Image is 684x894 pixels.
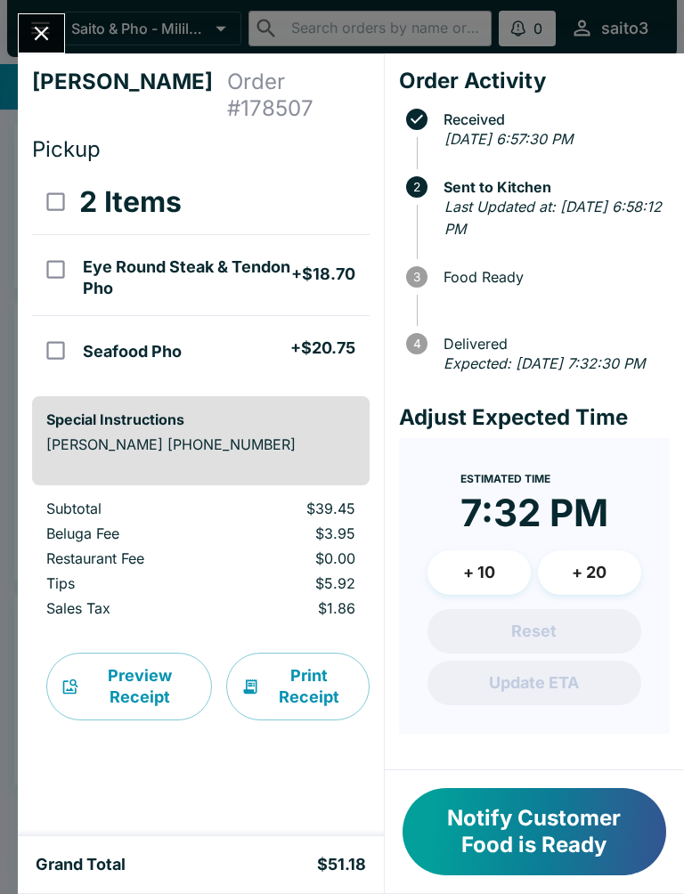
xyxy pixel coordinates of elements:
span: Estimated Time [460,472,550,485]
p: $5.92 [235,574,354,592]
h5: Grand Total [36,854,126,875]
button: Preview Receipt [46,653,212,720]
p: Beluga Fee [46,524,207,542]
h3: 2 Items [79,184,182,220]
button: Notify Customer Food is Ready [403,788,666,875]
p: Restaurant Fee [46,549,207,567]
h5: Eye Round Steak & Tendon Pho [83,256,290,299]
table: orders table [32,170,370,382]
text: 4 [412,337,420,351]
span: Sent to Kitchen [435,179,670,195]
em: Last Updated at: [DATE] 6:58:12 PM [444,198,662,239]
span: Pickup [32,136,101,162]
p: $39.45 [235,500,354,517]
p: $0.00 [235,549,354,567]
h5: + $18.70 [291,264,355,285]
button: + 10 [427,550,531,595]
button: Print Receipt [226,653,370,720]
em: [DATE] 6:57:30 PM [444,130,573,148]
em: Expected: [DATE] 7:32:30 PM [444,354,645,372]
h4: Order # 178507 [227,69,370,122]
p: [PERSON_NAME] [PHONE_NUMBER] [46,435,355,453]
h4: Order Activity [399,68,670,94]
button: + 20 [538,550,641,595]
text: 3 [413,270,420,284]
span: Delivered [435,336,670,352]
h4: [PERSON_NAME] [32,69,227,122]
text: 2 [413,180,420,194]
table: orders table [32,500,370,624]
p: Tips [46,574,207,592]
h5: + $20.75 [290,337,355,359]
span: Food Ready [435,269,670,285]
h5: $51.18 [317,854,366,875]
h5: Seafood Pho [83,341,182,362]
p: Subtotal [46,500,207,517]
span: Received [435,111,670,127]
p: $1.86 [235,599,354,617]
time: 7:32 PM [460,490,608,536]
p: Sales Tax [46,599,207,617]
h6: Special Instructions [46,410,355,428]
p: $3.95 [235,524,354,542]
h4: Adjust Expected Time [399,404,670,431]
button: Close [19,14,64,53]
